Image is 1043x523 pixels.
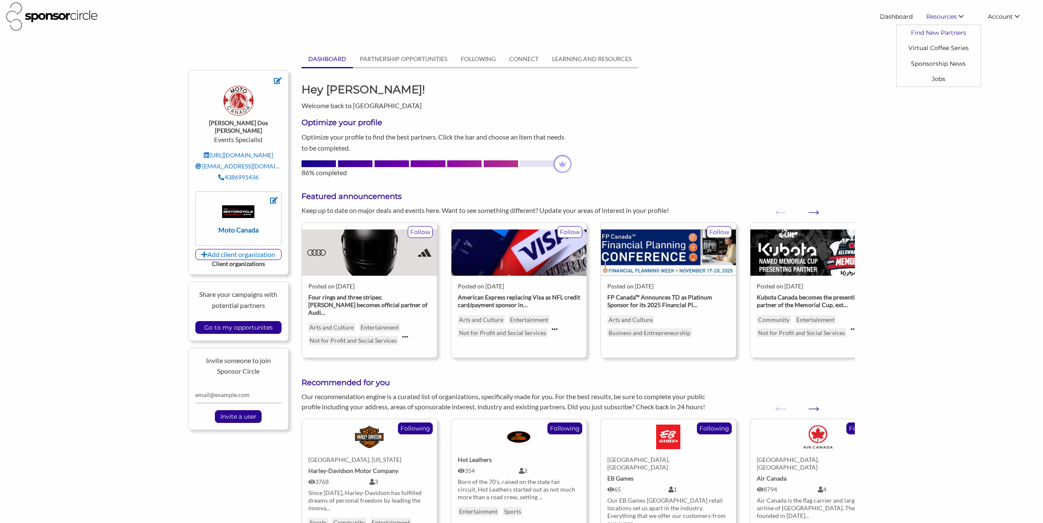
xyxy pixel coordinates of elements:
div: 3768 [308,478,369,486]
input: Invite a user [216,411,261,422]
div: [GEOGRAPHIC_DATA], [GEOGRAPHIC_DATA] [757,456,879,471]
p: Invite someone to join Sponsor Circle [195,355,282,377]
span: Account [988,13,1013,20]
a: Add client organization [195,249,282,260]
img: x83jzhc9ghyq1mmmrery [223,86,254,116]
a: Dashboard [873,9,919,24]
div: 4 [818,486,879,493]
strong: Air Canada [757,475,786,482]
div: [GEOGRAPHIC_DATA], [GEOGRAPHIC_DATA] [607,456,730,471]
img: avc3xfbmecbtttfdaur5 [222,205,254,218]
div: Welcome back to [GEOGRAPHIC_DATA] [295,82,437,111]
div: Events Specialist [195,86,282,185]
strong: EB Games [607,475,634,482]
strong: Four rings and three stripes: [PERSON_NAME] becomes official partner of Audi … [308,294,428,316]
p: Following [548,423,582,434]
a: LEARNING AND RESOURCES [545,51,638,67]
strong: Kubota Canada becomes the presenting partner of the Memorial Cup, ext … [757,294,861,308]
img: Sponsor Circle Logo [6,2,98,31]
p: Community [757,315,791,324]
div: Posted on [DATE] [458,282,580,290]
p: Optimize your profile to find the best partners. Click the bar and choose an item that needs to b... [302,131,572,153]
a: Not for Profit and Social Services [308,336,398,345]
button: Next [805,203,814,212]
p: Not for Profit and Social Services [757,328,846,337]
div: 1 [668,486,730,493]
strong: [PERSON_NAME] Dos [PERSON_NAME] [209,119,268,134]
p: Follow [408,227,432,238]
p: Entertainment [509,315,550,324]
input: email@example.com [195,387,282,403]
a: [URL][DOMAIN_NAME] [204,151,273,159]
h3: Recommended for you [302,378,855,388]
strong: Client organizations [212,260,265,267]
div: Since [DATE], Harley-Davidson has fulfilled dreams of personal freedom by leading the innova... [308,489,431,512]
div: 3 [369,478,431,486]
p: Entertainment [795,315,836,324]
a: Jobs [896,71,981,87]
a: Logo[GEOGRAPHIC_DATA], [US_STATE]Harley-Davidson Motor Company37683Since [DATE], Harley-Davidson ... [308,419,431,512]
div: 86% completed [302,168,572,178]
a: Arts and Culture [308,323,355,332]
h3: Featured announcements [302,191,855,202]
a: FOLLOWING [454,51,502,67]
img: uw6ppibgsjh5p6pveblx.jpg [451,229,586,276]
div: 65 [607,486,668,493]
img: Air Canada Logo [803,425,833,449]
div: Born of the 70’s, raised on the state fair circuit, Hot Leathers started out as not much more tha... [458,478,580,501]
a: PARTNERSHIP OPPORTUNITIES [353,51,454,67]
div: Air Canada is the flag carrier and largest airline of [GEOGRAPHIC_DATA]. The airline, founded in ... [757,497,879,520]
h3: Optimize your profile [302,117,572,128]
div: 8794 [757,486,818,493]
img: EB Games Logo [656,425,681,449]
p: Follow [707,227,731,238]
p: Following [697,423,731,434]
div: Keep up to date on major deals and events here. Want to see something different? Update your area... [295,205,720,215]
a: Virtual Coffee Series [896,40,981,56]
p: Following [847,423,881,434]
a: CONNECT [502,51,545,67]
div: [GEOGRAPHIC_DATA], [US_STATE] [308,456,431,464]
img: dashboard-profile-progress-crown-a4ad1e52.png [553,155,572,173]
p: Following [398,423,432,434]
button: Next [805,400,814,408]
strong: Harley-Davidson Motor Company [308,467,398,474]
p: Arts and Culture [458,315,505,324]
strong: FP Canada™ Announces TD as Platinum Sponsor for its 2025 Financial Pl … [607,294,712,308]
a: [EMAIL_ADDRESS][DOMAIN_NAME] [195,162,302,170]
img: r84zpbuasg2t5gjksx0q.avif [302,229,437,276]
li: Resources [919,9,981,24]
div: Posted on [DATE] [757,282,879,290]
p: Business and Entrepreneurship [607,328,692,337]
h1: Hey [PERSON_NAME]! [302,82,430,97]
a: Entertainment [359,323,400,332]
p: Not for Profit and Social Services [458,328,547,337]
div: 2 [519,467,580,475]
p: Follow [558,227,582,238]
img: Logo [351,425,388,449]
div: Posted on [DATE] [607,282,730,290]
a: Find New Partners [896,25,981,40]
a: 4386991436 [218,173,259,181]
button: Previous [772,400,781,408]
div: Our recommendation engine is a curated list of organizations, specifically made for you. For the ... [295,392,720,412]
img: Hot Leathers Logo [507,425,531,449]
strong: Hot Leathers [458,456,492,463]
input: Go to my opportunites [200,322,277,333]
div: 354 [458,467,519,475]
a: Sponsorship News [896,56,981,71]
strong: Moto Canada [218,226,259,234]
p: Share your campaigns with potential partners [195,289,282,310]
li: Account [981,9,1037,24]
a: DASHBOARD [302,51,353,67]
p: Sports [503,507,522,516]
p: Arts and Culture [607,315,654,324]
img: FP_Canada_FP_Canada__Announces_TD_as_Platinum_Sponsor_for_its_20.jpg [601,229,736,276]
button: Previous [772,203,781,212]
a: Moto Canada [206,205,271,234]
span: Resources [926,13,957,20]
p: Entertainment [458,507,499,516]
img: bxriqkxgceorxufvcjj1.jpg [750,229,885,276]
